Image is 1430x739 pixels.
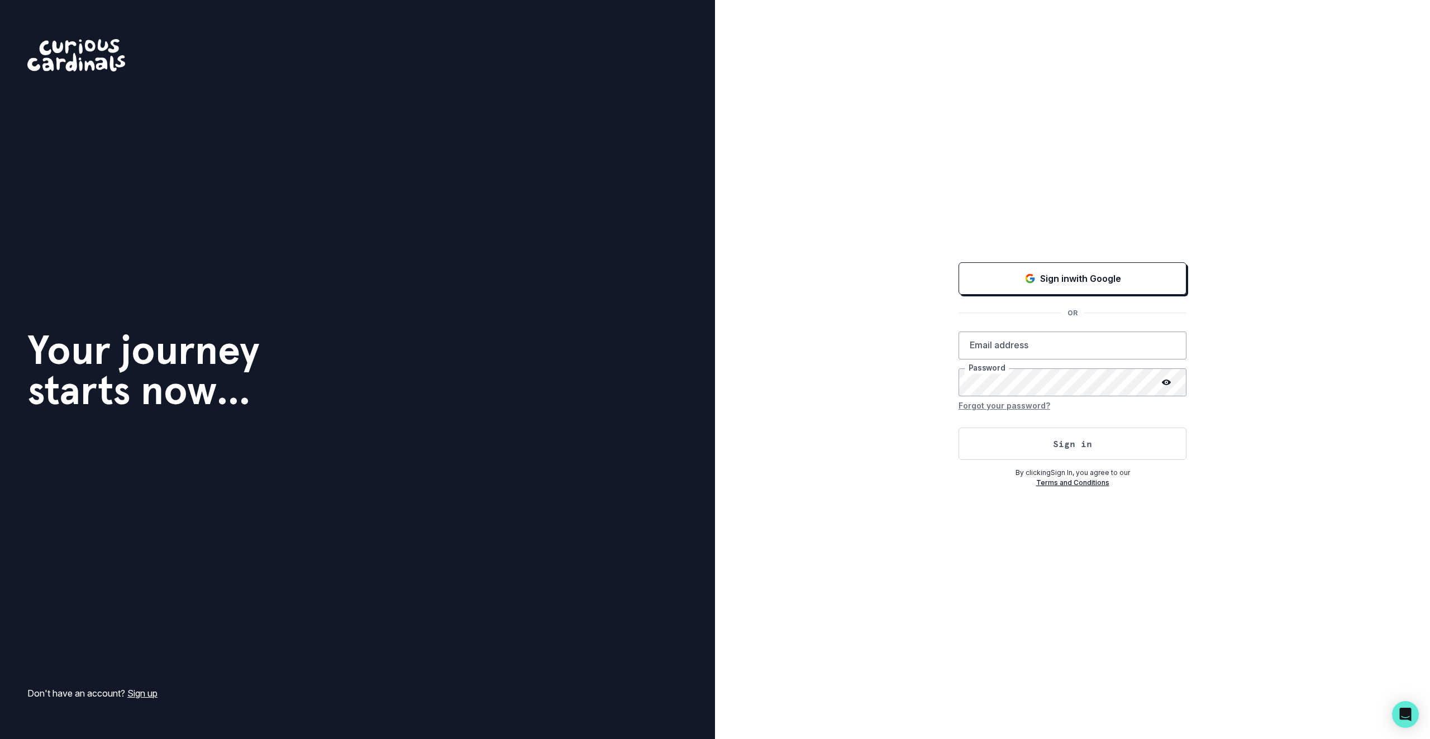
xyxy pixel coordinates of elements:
[127,688,158,699] a: Sign up
[27,330,260,410] h1: Your journey starts now...
[959,262,1186,295] button: Sign in with Google (GSuite)
[1392,701,1419,728] div: Open Intercom Messenger
[959,396,1050,414] button: Forgot your password?
[959,428,1186,460] button: Sign in
[1040,272,1121,285] p: Sign in with Google
[1061,308,1084,318] p: OR
[1036,478,1109,487] a: Terms and Conditions
[27,687,158,700] p: Don't have an account?
[27,39,125,71] img: Curious Cardinals Logo
[959,468,1186,478] p: By clicking Sign In , you agree to our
